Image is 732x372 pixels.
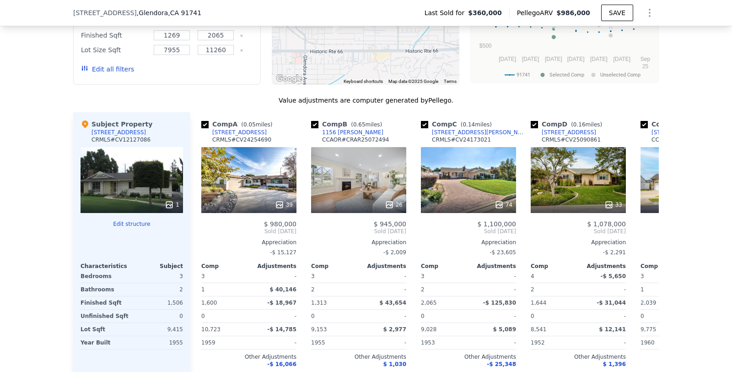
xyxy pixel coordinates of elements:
[269,286,296,293] span: $ 40,146
[432,136,491,143] div: CRMLS # CV24173021
[132,263,183,270] div: Subject
[134,270,183,283] div: 3
[240,34,243,38] button: Clear
[81,283,130,296] div: Bathrooms
[201,336,247,349] div: 1959
[421,239,516,246] div: Appreciation
[201,300,217,306] span: 1,600
[168,9,201,16] span: , CA 91741
[487,361,516,367] span: -$ 25,348
[578,263,626,270] div: Adjustments
[573,121,586,128] span: 0.16
[601,5,633,21] button: SAVE
[421,326,436,333] span: 9,028
[274,73,304,85] a: Open this area in Google Maps (opens a new window)
[201,353,296,361] div: Other Adjustments
[421,283,467,296] div: 2
[201,313,205,319] span: 0
[267,300,296,306] span: -$ 18,967
[531,300,546,306] span: 1,644
[311,263,359,270] div: Comp
[531,326,546,333] span: 8,541
[603,249,626,256] span: -$ 2,291
[640,300,656,306] span: 2,039
[81,336,130,349] div: Year Built
[81,296,130,309] div: Finished Sqft
[81,120,152,129] div: Subject Property
[421,120,495,129] div: Comp C
[264,220,296,228] span: $ 980,000
[361,336,406,349] div: -
[470,310,516,323] div: -
[311,313,315,319] span: 0
[134,336,183,349] div: 1955
[81,29,148,42] div: Finished Sqft
[531,313,534,319] span: 0
[134,310,183,323] div: 0
[651,129,706,136] div: [STREET_ADDRESS]
[81,310,130,323] div: Unfinished Sqft
[640,313,644,319] span: 0
[134,296,183,309] div: 1,506
[552,26,555,32] text: C
[580,283,626,296] div: -
[81,220,183,228] button: Edit structure
[531,353,626,361] div: Other Adjustments
[73,96,659,105] div: Value adjustments are computer generated by Pellego .
[640,56,651,62] text: Sep
[344,78,383,85] button: Keyboard shortcuts
[91,129,146,136] div: [STREET_ADDRESS]
[421,129,527,136] a: [STREET_ADDRESS][PERSON_NAME]
[311,353,406,361] div: Other Adjustments
[201,273,205,279] span: 3
[493,326,516,333] span: $ 5,089
[531,263,578,270] div: Comp
[470,270,516,283] div: -
[604,200,622,209] div: 33
[601,273,626,279] span: -$ 5,650
[421,263,468,270] div: Comp
[240,49,243,52] button: Clear
[531,239,626,246] div: Appreciation
[274,73,304,85] img: Google
[322,136,389,143] div: CCAOR # CRAR25072494
[311,228,406,235] span: Sold [DATE]
[640,273,644,279] span: 3
[477,220,516,228] span: $ 1,100,000
[640,263,688,270] div: Comp
[388,79,438,84] span: Map data ©2025 Google
[311,300,327,306] span: 1,313
[421,313,425,319] span: 0
[470,336,516,349] div: -
[542,136,601,143] div: CRMLS # CV25090861
[81,270,130,283] div: Bedrooms
[251,310,296,323] div: -
[421,336,467,349] div: 1953
[640,283,686,296] div: 1
[311,239,406,246] div: Appreciation
[251,336,296,349] div: -
[347,121,386,128] span: ( miles)
[567,56,585,62] text: [DATE]
[267,361,296,367] span: -$ 16,066
[322,129,383,136] div: 1156 [PERSON_NAME]
[134,283,183,296] div: 2
[359,263,406,270] div: Adjustments
[517,72,530,78] text: 91741
[444,79,457,84] a: Terms (opens in new tab)
[311,326,327,333] span: 9,153
[91,136,151,143] div: CRMLS # CV12127086
[603,361,626,367] span: $ 1,396
[463,121,475,128] span: 0.14
[421,300,436,306] span: 2,065
[81,44,148,56] div: Lot Size Sqft
[73,8,137,17] span: [STREET_ADDRESS]
[495,200,512,209] div: 74
[432,129,527,136] div: [STREET_ADDRESS][PERSON_NAME]
[81,65,134,74] button: Edit all filters
[609,25,613,30] text: H
[640,326,656,333] span: 9,775
[311,120,386,129] div: Comp B
[383,249,406,256] span: -$ 2,009
[640,129,706,136] a: [STREET_ADDRESS]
